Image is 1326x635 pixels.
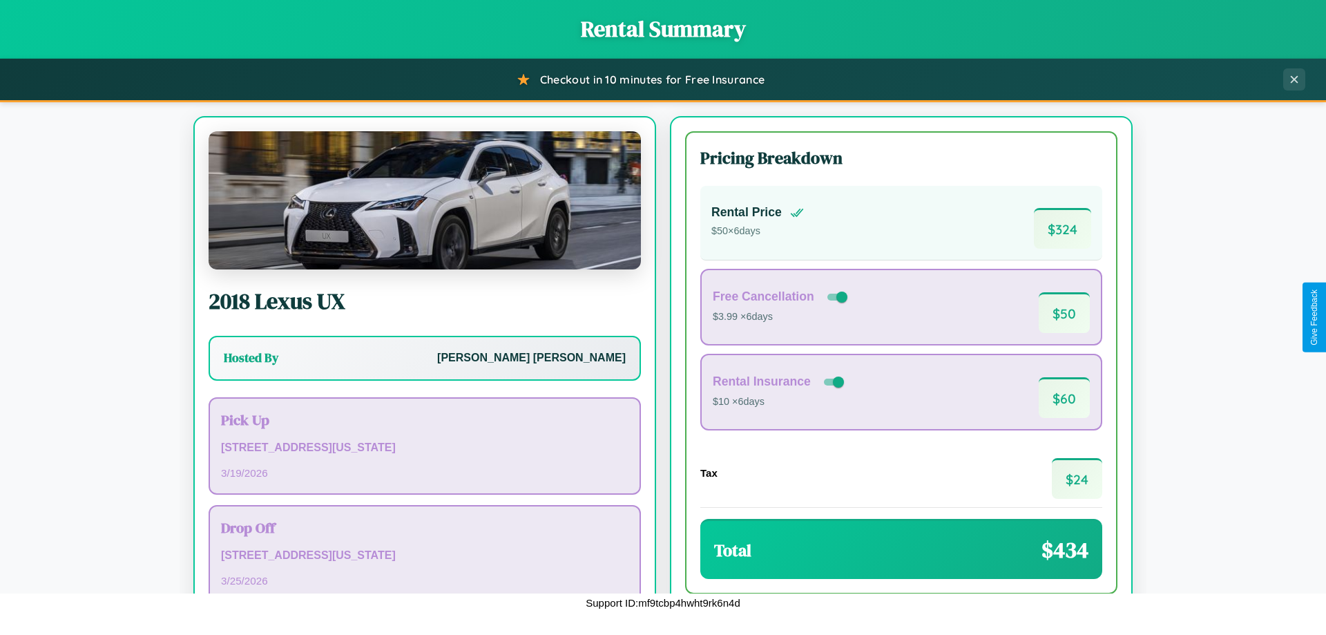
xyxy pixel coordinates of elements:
[1041,535,1088,565] span: $ 434
[1039,377,1090,418] span: $ 60
[586,594,740,612] p: Support ID: mf9tcbp4hwht9rk6n4d
[711,222,804,240] p: $ 50 × 6 days
[700,146,1102,169] h3: Pricing Breakdown
[221,464,628,482] p: 3 / 19 / 2026
[221,571,628,590] p: 3 / 25 / 2026
[1052,458,1102,499] span: $ 24
[713,375,811,389] h4: Rental Insurance
[1309,290,1319,345] div: Give Feedback
[713,308,850,326] p: $3.99 × 6 days
[540,73,765,86] span: Checkout in 10 minutes for Free Insurance
[221,410,628,430] h3: Pick Up
[713,290,814,304] h4: Free Cancellation
[209,286,641,316] h2: 2018 Lexus UX
[221,518,628,538] h3: Drop Off
[209,131,641,269] img: Lexus UX
[1034,208,1091,249] span: $ 324
[221,546,628,566] p: [STREET_ADDRESS][US_STATE]
[713,393,847,411] p: $10 × 6 days
[437,348,626,368] p: [PERSON_NAME] [PERSON_NAME]
[711,205,782,220] h4: Rental Price
[221,438,628,458] p: [STREET_ADDRESS][US_STATE]
[700,467,718,479] h4: Tax
[714,539,751,562] h3: Total
[14,14,1312,44] h1: Rental Summary
[1039,292,1090,333] span: $ 50
[224,350,278,366] h3: Hosted By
